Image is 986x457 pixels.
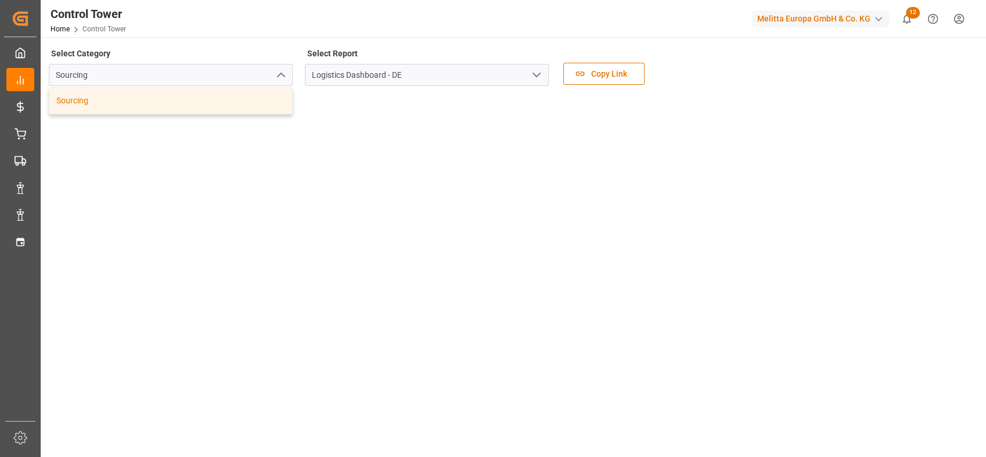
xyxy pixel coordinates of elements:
[49,45,112,62] label: Select Category
[753,8,894,30] button: Melitta Europa GmbH & Co. KG
[527,66,545,84] button: open menu
[51,25,70,33] a: Home
[894,6,920,32] button: show 12 new notifications
[305,64,549,86] input: Type to search/select
[271,66,289,84] button: close menu
[51,5,126,23] div: Control Tower
[920,6,946,32] button: Help Center
[563,63,645,85] button: Copy Link
[906,7,920,19] span: 12
[753,10,889,27] div: Melitta Europa GmbH & Co. KG
[585,68,633,80] span: Copy Link
[49,64,293,86] input: Type to search/select
[305,45,359,62] label: Select Report
[49,88,292,114] div: Sourcing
